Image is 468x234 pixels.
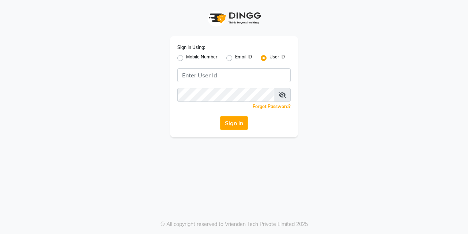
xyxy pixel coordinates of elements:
[186,54,218,62] label: Mobile Number
[177,44,205,51] label: Sign In Using:
[253,104,291,109] a: Forgot Password?
[205,7,263,29] img: logo1.svg
[269,54,285,62] label: User ID
[177,68,291,82] input: Username
[220,116,248,130] button: Sign In
[177,88,274,102] input: Username
[235,54,252,62] label: Email ID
